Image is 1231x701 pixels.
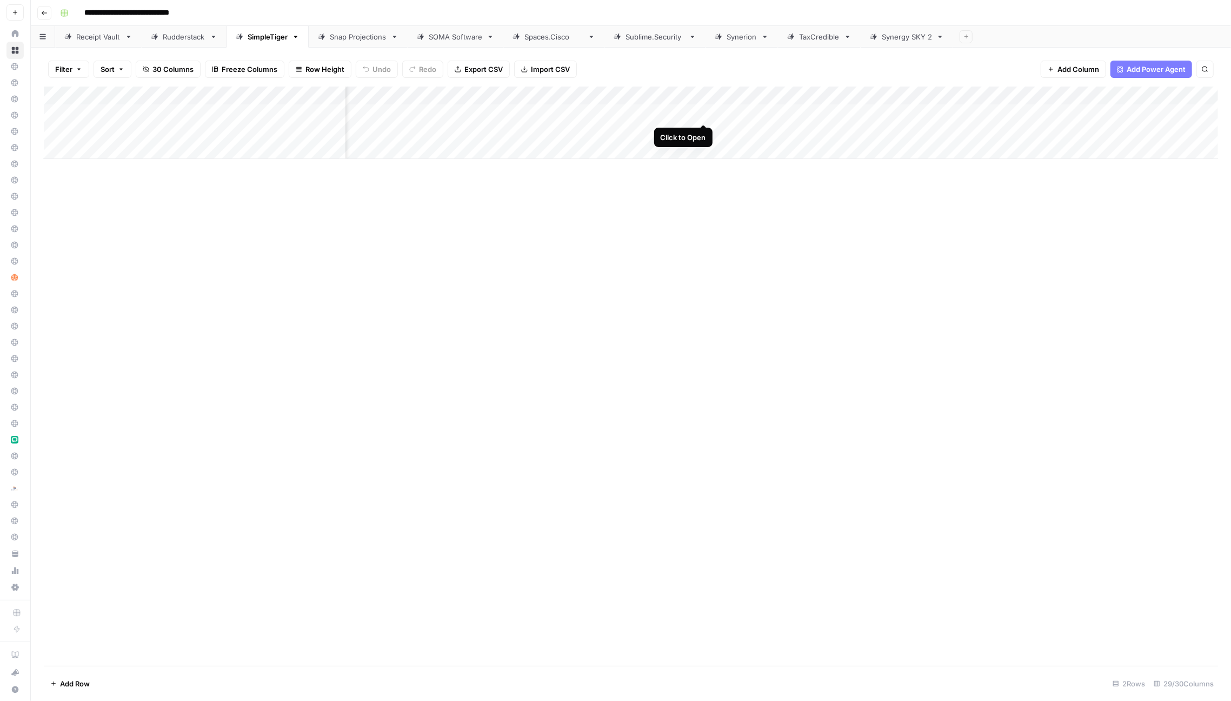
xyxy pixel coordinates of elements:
[48,61,89,78] button: Filter
[372,64,391,75] span: Undo
[661,132,706,143] div: Click to Open
[356,61,398,78] button: Undo
[6,42,24,59] a: Browse
[531,64,570,75] span: Import CSV
[248,31,288,42] div: SimpleTiger
[464,64,503,75] span: Export CSV
[6,681,24,698] button: Help + Support
[6,545,24,563] a: Your Data
[55,26,142,48] a: Receipt Vault
[136,61,201,78] button: 30 Columns
[1110,61,1192,78] button: Add Power Agent
[60,678,90,689] span: Add Row
[55,64,72,75] span: Filter
[289,61,351,78] button: Row Height
[1041,61,1106,78] button: Add Column
[152,64,194,75] span: 30 Columns
[76,31,121,42] div: Receipt Vault
[402,61,443,78] button: Redo
[706,26,778,48] a: Synerion
[778,26,861,48] a: TaxCredible
[11,485,18,492] img: l4fhhv1wydngfjbdt7cv1fhbfkxb
[227,26,309,48] a: SimpleTiger
[6,562,24,579] a: Usage
[44,675,96,692] button: Add Row
[882,31,932,42] div: Synergy SKY 2
[1127,64,1186,75] span: Add Power Agent
[799,31,840,42] div: TaxCredible
[408,26,503,48] a: SOMA Software
[727,31,757,42] div: Synerion
[1149,675,1218,692] div: 29/30 Columns
[514,61,577,78] button: Import CSV
[6,646,24,664] a: AirOps Academy
[11,436,18,444] img: lw7c1zkxykwl1f536rfloyrjtby8
[503,26,604,48] a: [DOMAIN_NAME]
[419,64,436,75] span: Redo
[101,64,115,75] span: Sort
[1108,675,1149,692] div: 2 Rows
[142,26,227,48] a: Rudderstack
[448,61,510,78] button: Export CSV
[11,274,18,281] img: hlg0wqi1id4i6sbxkcpd2tyblcaw
[1057,64,1099,75] span: Add Column
[6,579,24,596] a: Settings
[309,26,408,48] a: Snap Projections
[626,31,684,42] div: [DOMAIN_NAME]
[429,31,482,42] div: SOMA Software
[163,31,205,42] div: Rudderstack
[6,25,24,42] a: Home
[524,31,583,42] div: [DOMAIN_NAME]
[330,31,387,42] div: Snap Projections
[222,64,277,75] span: Freeze Columns
[7,664,23,680] div: What's new?
[6,664,24,681] button: What's new?
[305,64,344,75] span: Row Height
[604,26,706,48] a: [DOMAIN_NAME]
[205,61,284,78] button: Freeze Columns
[94,61,131,78] button: Sort
[861,26,953,48] a: Synergy SKY 2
